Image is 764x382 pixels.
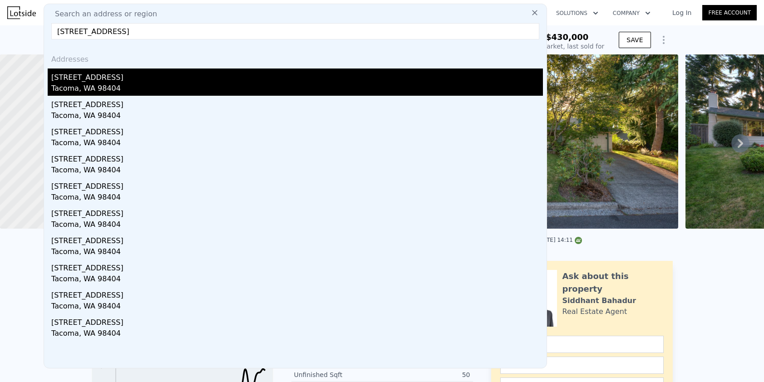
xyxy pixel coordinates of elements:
img: NWMLS Logo [575,237,582,244]
div: Unfinished Sqft [294,370,382,379]
div: Siddhant Bahadur [562,295,636,306]
div: Tacoma, WA 98404 [51,83,543,96]
div: Addresses [48,47,543,69]
div: Tacoma, WA 98404 [51,219,543,232]
div: Tacoma, WA 98404 [51,137,543,150]
div: Real Estate Agent [562,306,627,317]
button: SAVE [619,32,651,48]
div: [STREET_ADDRESS] [51,177,543,192]
div: Ask about this property [562,270,664,295]
input: Email [500,357,664,374]
span: $430,000 [546,32,589,42]
input: Name [500,336,664,353]
div: [STREET_ADDRESS] [51,205,543,219]
div: [STREET_ADDRESS] [51,123,543,137]
input: Enter an address, city, region, neighborhood or zip code [51,23,539,39]
div: [STREET_ADDRESS] [51,259,543,274]
div: [STREET_ADDRESS] [51,96,543,110]
img: Lotside [7,6,36,19]
div: Tacoma, WA 98404 [51,192,543,205]
div: [STREET_ADDRESS] [51,150,543,165]
div: Tacoma, WA 98404 [51,110,543,123]
div: Tacoma, WA 98404 [51,246,543,259]
a: Free Account [702,5,757,20]
div: [STREET_ADDRESS] [51,286,543,301]
tspan: $774 [99,363,113,369]
button: Solutions [549,5,606,21]
div: [STREET_ADDRESS] [51,232,543,246]
div: [STREET_ADDRESS] [51,69,543,83]
div: Tacoma, WA 98404 [51,328,543,341]
button: Show Options [655,31,673,49]
div: 50 [382,370,470,379]
div: [STREET_ADDRESS] [51,313,543,328]
div: Off Market, last sold for [530,42,604,51]
a: Log In [661,8,702,17]
button: Company [606,5,658,21]
div: Tacoma, WA 98404 [51,165,543,177]
span: Search an address or region [48,9,157,20]
div: Tacoma, WA 98404 [51,301,543,313]
div: Tacoma, WA 98404 [51,274,543,286]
